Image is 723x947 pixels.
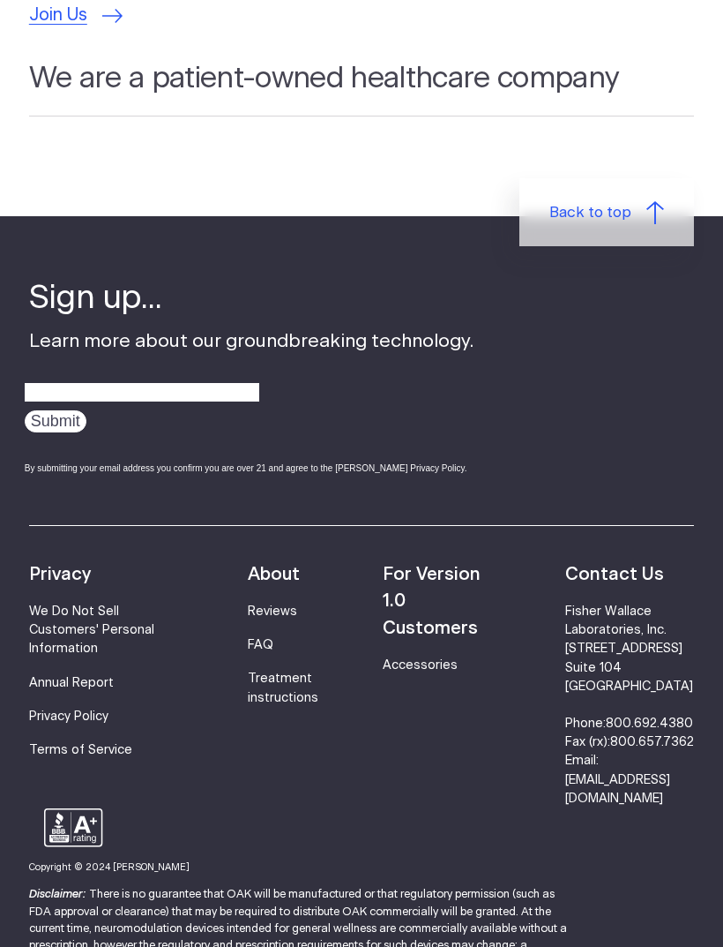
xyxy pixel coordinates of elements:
[565,774,670,805] a: [EMAIL_ADDRESS][DOMAIN_NAME]
[29,744,132,756] a: Terms of Service
[29,276,473,490] div: Learn more about our groundbreaking technology.
[610,736,694,748] a: 800.657.7362
[29,863,190,872] small: Copyright © 2024 [PERSON_NAME]
[565,566,664,583] strong: Contact Us
[29,3,87,29] span: Join Us
[29,889,86,900] strong: Disclaimer:
[29,276,473,320] h4: Sign up...
[606,718,693,730] a: 800.692.4380
[383,566,481,637] strong: For Version 1.0 Customers
[29,677,114,689] a: Annual Report
[248,639,273,651] a: FAQ
[29,605,154,655] a: We Do Not Sell Customers' Personal Information
[29,566,91,583] strong: Privacy
[248,566,300,583] strong: About
[29,710,108,723] a: Privacy Policy
[25,462,473,475] div: By submitting your email address you confirm you are over 21 and agree to the [PERSON_NAME] Priva...
[549,201,631,224] span: Back to top
[248,673,318,703] a: Treatment instructions
[248,605,297,618] a: Reviews
[29,59,694,116] h2: We are a patient-owned healthcare company
[565,603,694,808] li: Fisher Wallace Laboratories, Inc. [STREET_ADDRESS] Suite 104 [GEOGRAPHIC_DATA] Phone: Fax (rx): E...
[383,659,458,672] a: Accessories
[25,410,86,432] input: Submit
[519,178,694,246] a: Back to top
[29,3,123,29] a: Join Us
